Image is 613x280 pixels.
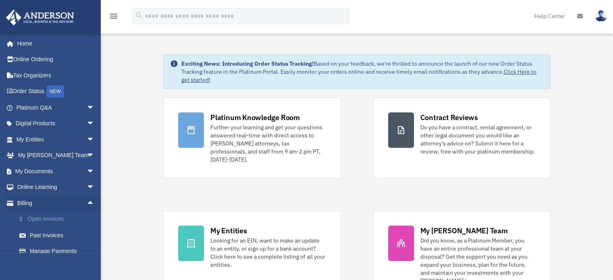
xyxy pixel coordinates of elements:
i: search [135,11,143,20]
span: $ [24,214,28,224]
a: My [PERSON_NAME] Teamarrow_drop_down [6,147,107,164]
div: Based on your feedback, we're thrilled to announce the launch of our new Order Status Tracking fe... [181,60,544,84]
a: Click Here to get started! [181,68,536,83]
a: menu [109,14,118,21]
div: Do you have a contract, rental agreement, or other legal document you would like an attorney's ad... [420,123,536,156]
a: Platinum Q&Aarrow_drop_down [6,100,107,116]
span: arrow_drop_down [87,179,103,196]
span: arrow_drop_up [87,195,103,212]
a: $Open Invoices [11,211,107,228]
span: arrow_drop_down [87,116,103,132]
a: Manage Payments [11,243,107,259]
a: My Entitiesarrow_drop_down [6,131,107,147]
div: Further your learning and get your questions answered real-time with direct access to [PERSON_NAM... [210,123,326,164]
a: Past Invoices [11,227,107,243]
a: My Documentsarrow_drop_down [6,163,107,179]
div: My Entities [210,226,247,236]
img: Anderson Advisors Platinum Portal [4,10,77,25]
div: My [PERSON_NAME] Team [420,226,508,236]
a: Digital Productsarrow_drop_down [6,116,107,132]
span: arrow_drop_down [87,131,103,148]
a: Order StatusNEW [6,83,107,100]
a: Billingarrow_drop_up [6,195,107,211]
div: NEW [46,85,64,97]
a: Home [6,35,103,52]
div: Looking for an EIN, want to make an update to an entity, or sign up for a bank account? Click her... [210,236,326,269]
span: arrow_drop_down [87,147,103,164]
a: Online Learningarrow_drop_down [6,179,107,195]
div: Contract Reviews [420,112,478,122]
span: arrow_drop_down [87,163,103,180]
div: Platinum Knowledge Room [210,112,300,122]
img: User Pic [595,10,607,22]
a: Online Ordering [6,52,107,68]
a: Tax Organizers [6,67,107,83]
span: arrow_drop_down [87,100,103,116]
a: Platinum Knowledge Room Further your learning and get your questions answered real-time with dire... [163,97,341,178]
i: menu [109,11,118,21]
a: Contract Reviews Do you have a contract, rental agreement, or other legal document you would like... [373,97,551,178]
strong: Exciting News: Introducing Order Status Tracking! [181,60,314,67]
